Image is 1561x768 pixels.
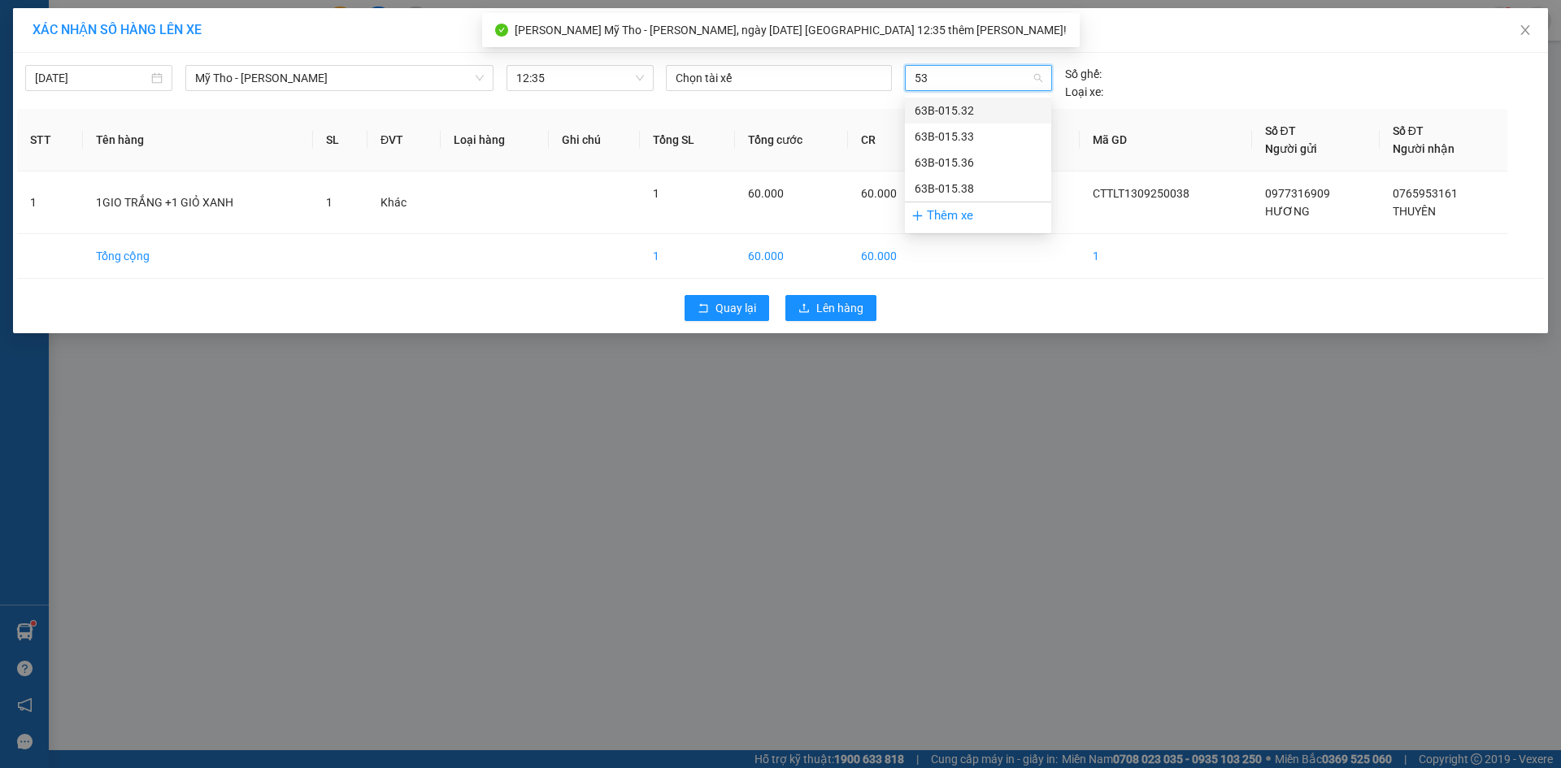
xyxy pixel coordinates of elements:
[1502,8,1548,54] button: Close
[915,154,1041,171] div: 63B-015.36
[911,210,924,222] span: plus
[549,109,640,171] th: Ghi chú
[441,109,549,171] th: Loại hàng
[785,295,876,321] button: uploadLên hàng
[1080,234,1252,279] td: 1
[1519,24,1532,37] span: close
[905,98,1051,124] div: 63B-015.32
[1265,205,1310,218] span: HƯƠNG
[1393,124,1424,137] span: Số ĐT
[515,24,1067,37] span: [PERSON_NAME] Mỹ Tho - [PERSON_NAME], ngày [DATE] [GEOGRAPHIC_DATA] 12:35 thêm [PERSON_NAME]!
[17,171,83,234] td: 1
[475,73,485,83] span: down
[915,102,1041,119] div: 63B-015.32
[798,302,810,315] span: upload
[698,302,709,315] span: rollback
[848,109,935,171] th: CR
[1265,187,1330,200] span: 0977316909
[685,295,769,321] button: rollbackQuay lại
[1080,109,1252,171] th: Mã GD
[640,234,734,279] td: 1
[1393,187,1458,200] span: 0765953161
[1393,142,1454,155] span: Người nhận
[495,24,508,37] span: check-circle
[905,202,1051,230] div: Thêm xe
[640,109,734,171] th: Tổng SL
[653,187,659,200] span: 1
[735,234,848,279] td: 60.000
[905,176,1051,202] div: 63B-015.38
[326,196,333,209] span: 1
[735,109,848,171] th: Tổng cước
[83,109,312,171] th: Tên hàng
[195,66,484,90] span: Mỹ Tho - Hồ Chí Minh
[748,187,784,200] span: 60.000
[1265,142,1317,155] span: Người gửi
[367,171,441,234] td: Khác
[915,128,1041,145] div: 63B-015.33
[76,77,296,106] text: CTTLT1309250039
[516,66,644,90] span: 12:35
[915,180,1041,197] div: 63B-015.38
[1265,124,1296,137] span: Số ĐT
[816,299,863,317] span: Lên hàng
[83,171,312,234] td: 1GIO TRẮNG +1 GIỎ XANH
[1065,65,1102,83] span: Số ghế:
[17,109,83,171] th: STT
[83,234,312,279] td: Tổng cộng
[33,22,202,37] span: XÁC NHẬN SỐ HÀNG LÊN XE
[715,299,756,317] span: Quay lại
[905,150,1051,176] div: 63B-015.36
[1093,187,1189,200] span: CTTLT1309250038
[313,109,367,171] th: SL
[1393,205,1436,218] span: THUYÊN
[905,124,1051,150] div: 63B-015.33
[861,187,897,200] span: 60.000
[9,116,362,159] div: [PERSON_NAME]
[848,234,935,279] td: 60.000
[367,109,441,171] th: ĐVT
[1065,83,1103,101] span: Loại xe:
[35,69,148,87] input: 13/09/2025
